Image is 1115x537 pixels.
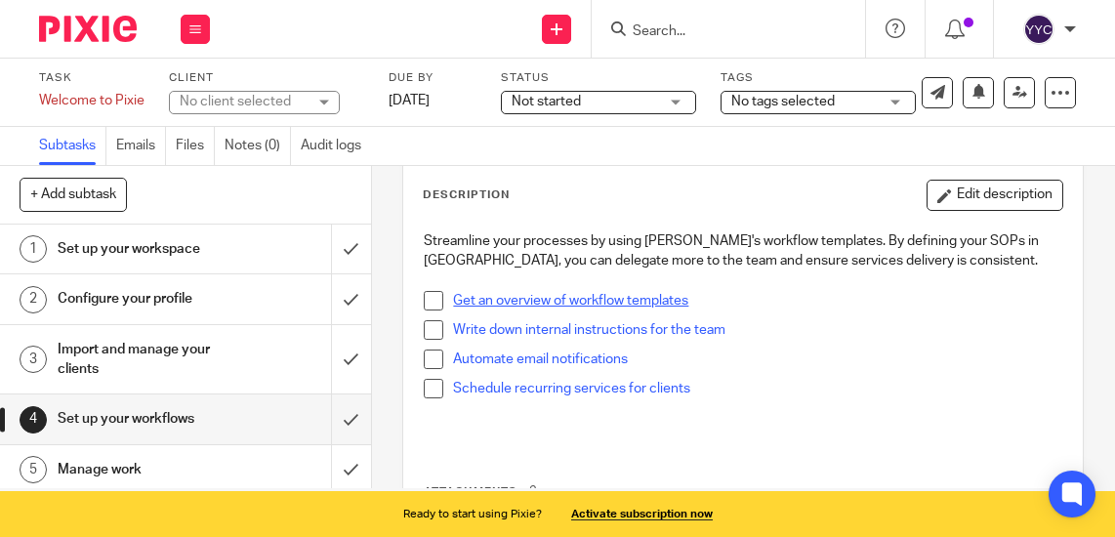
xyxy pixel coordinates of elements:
div: 1 [20,235,47,263]
a: Get an overview of workflow templates [453,294,688,308]
p: Streamline your processes by using [PERSON_NAME]'s workflow templates. By defining your SOPs in [... [424,231,1062,271]
input: Search [631,23,806,41]
p: Description [423,187,510,203]
h1: Manage work [58,455,227,484]
div: No client selected [180,92,307,111]
div: 4 [20,406,47,434]
button: + Add subtask [20,178,127,211]
label: Task [39,70,145,86]
label: Status [501,70,696,86]
img: Pixie [39,16,137,42]
h1: Set up your workspace [58,234,227,264]
a: Audit logs [301,127,371,165]
a: Schedule recurring services for clients [453,382,690,395]
h1: Set up your workflows [58,404,227,434]
a: Automate email notifications [453,352,628,366]
label: Tags [721,70,916,86]
a: Files [176,127,215,165]
button: Edit description [927,180,1063,211]
h1: Import and manage your clients [58,335,227,385]
h1: Configure your profile [58,284,227,313]
span: Attachments [424,486,517,497]
span: No tags selected [731,95,835,108]
label: Due by [389,70,476,86]
a: Notes (0) [225,127,291,165]
div: 5 [20,456,47,483]
div: 2 [20,286,47,313]
span: [DATE] [389,94,430,107]
a: Subtasks [39,127,106,165]
a: Emails [116,127,166,165]
div: 3 [20,346,47,373]
label: Client [169,70,364,86]
div: Welcome to Pixie [39,91,145,110]
span: Not started [512,95,581,108]
img: svg%3E [1023,14,1054,45]
a: Write down internal instructions for the team [453,323,725,337]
